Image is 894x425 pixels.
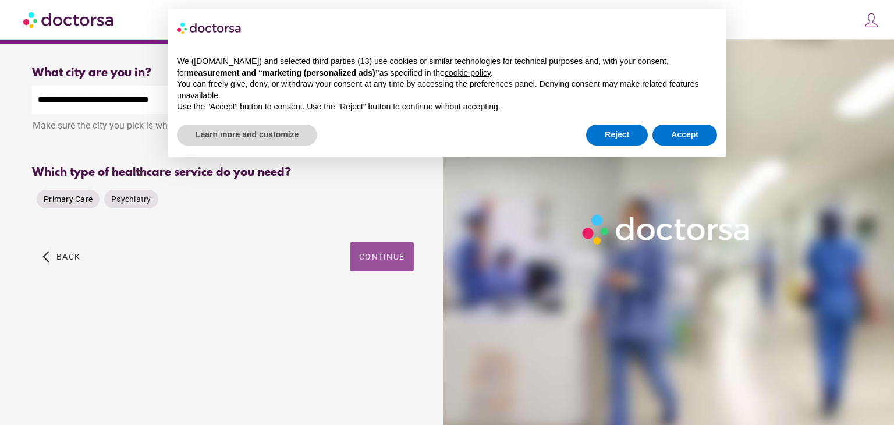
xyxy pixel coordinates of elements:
[652,125,717,146] button: Accept
[359,252,405,261] span: Continue
[586,125,648,146] button: Reject
[177,56,717,79] p: We ([DOMAIN_NAME]) and selected third parties (13) use cookies or similar technologies for techni...
[32,66,414,80] div: What city are you in?
[577,210,756,249] img: Logo-Doctorsa-trans-White-partial-flat.png
[44,194,93,204] span: Primary Care
[23,6,115,33] img: Doctorsa.com
[177,101,717,113] p: Use the “Accept” button to consent. Use the “Reject” button to continue without accepting.
[111,194,151,204] span: Psychiatry
[863,12,879,29] img: icons8-customer-100.png
[350,242,414,271] button: Continue
[186,68,379,77] strong: measurement and “marketing (personalized ads)”
[445,68,491,77] a: cookie policy
[56,252,80,261] span: Back
[32,166,414,179] div: Which type of healthcare service do you need?
[38,242,85,271] button: arrow_back_ios Back
[177,79,717,101] p: You can freely give, deny, or withdraw your consent at any time by accessing the preferences pane...
[32,114,414,140] div: Make sure the city you pick is where you need assistance.
[177,19,242,37] img: logo
[177,125,317,146] button: Learn more and customize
